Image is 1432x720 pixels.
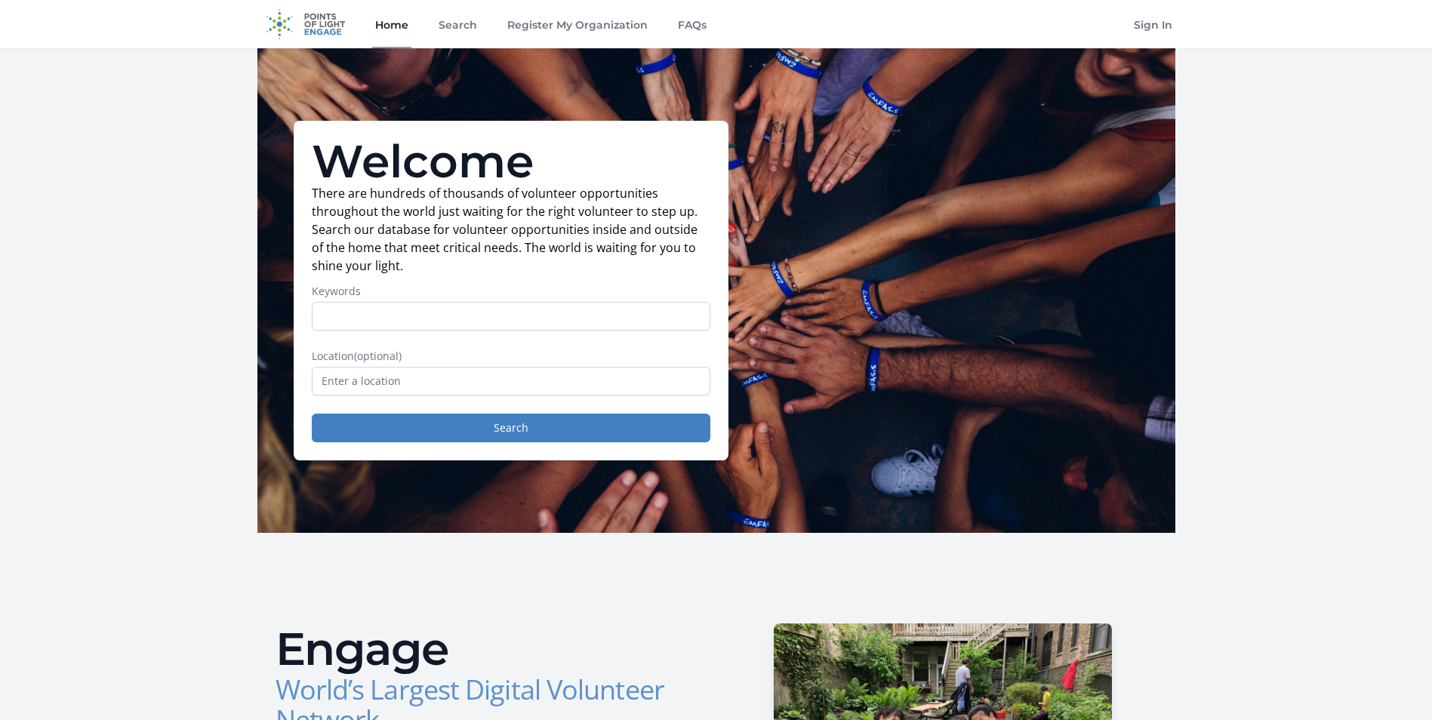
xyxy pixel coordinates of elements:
[354,349,402,363] span: (optional)
[312,284,710,299] label: Keywords
[312,139,710,184] h1: Welcome
[312,349,710,364] label: Location
[312,184,710,275] p: There are hundreds of thousands of volunteer opportunities throughout the world just waiting for ...
[312,367,710,395] input: Enter a location
[276,626,704,672] h2: Engage
[312,414,710,442] button: Search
